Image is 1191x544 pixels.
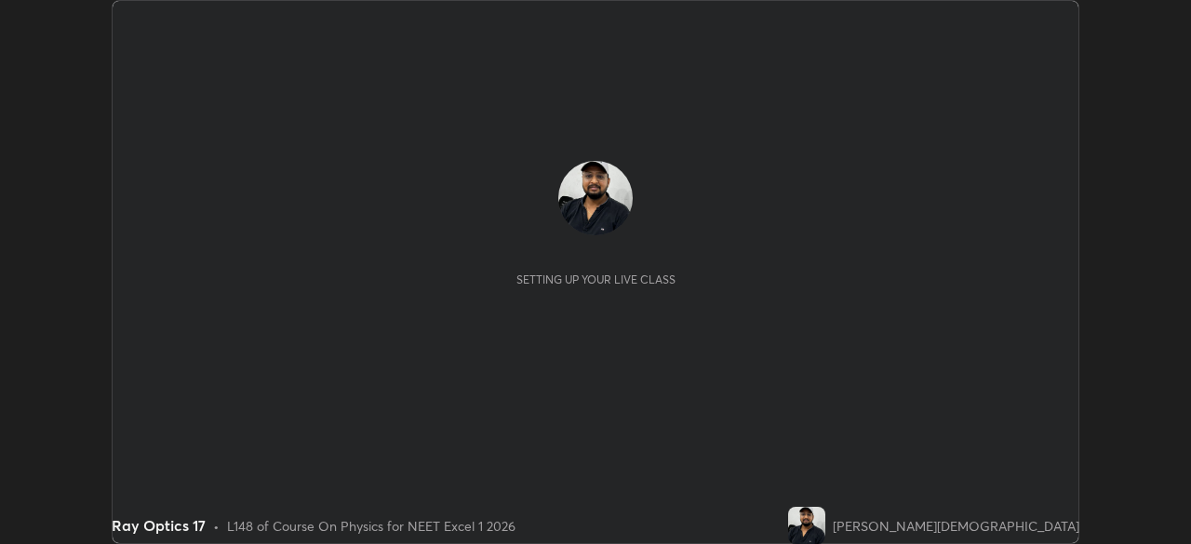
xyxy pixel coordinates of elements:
[788,507,825,544] img: 1899b2883f274fe6831501f89e15059c.jpg
[516,272,676,286] div: Setting up your live class
[227,516,515,536] div: L148 of Course On Physics for NEET Excel 1 2026
[558,161,633,235] img: 1899b2883f274fe6831501f89e15059c.jpg
[112,514,206,537] div: Ray Optics 17
[833,516,1079,536] div: [PERSON_NAME][DEMOGRAPHIC_DATA]
[213,516,220,536] div: •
